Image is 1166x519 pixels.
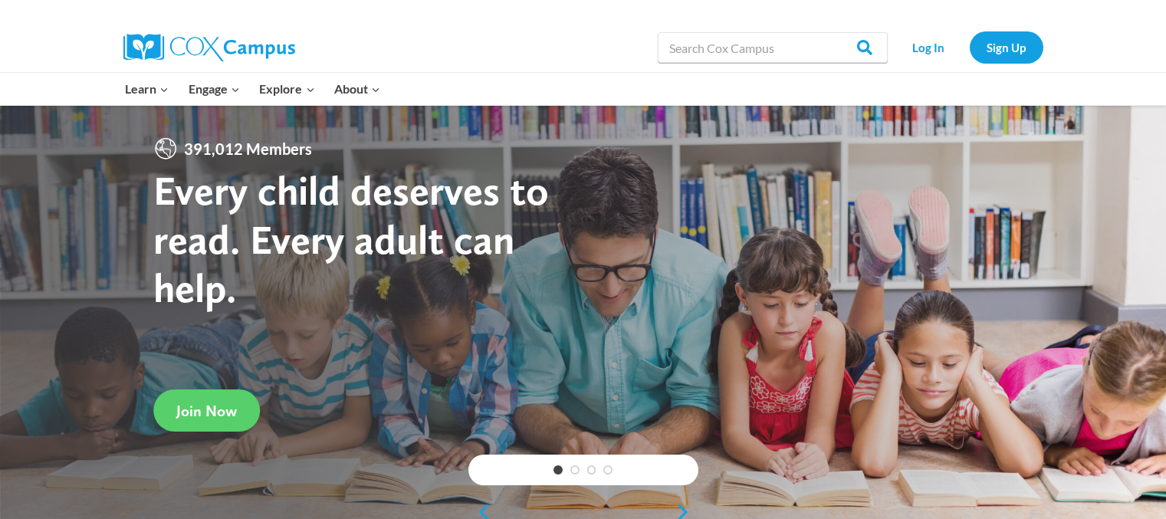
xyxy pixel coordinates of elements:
[587,465,596,475] a: 3
[895,31,962,63] a: Log In
[125,79,169,99] span: Learn
[176,402,237,420] span: Join Now
[334,79,380,99] span: About
[189,79,240,99] span: Engage
[970,31,1043,63] a: Sign Up
[895,31,1043,63] nav: Secondary Navigation
[658,32,888,63] input: Search Cox Campus
[116,73,390,105] nav: Primary Navigation
[259,79,314,99] span: Explore
[153,389,260,432] a: Join Now
[178,136,318,161] span: 391,012 Members
[153,166,549,312] strong: Every child deserves to read. Every adult can help.
[570,465,580,475] a: 2
[553,465,563,475] a: 1
[603,465,613,475] a: 4
[123,34,295,61] img: Cox Campus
